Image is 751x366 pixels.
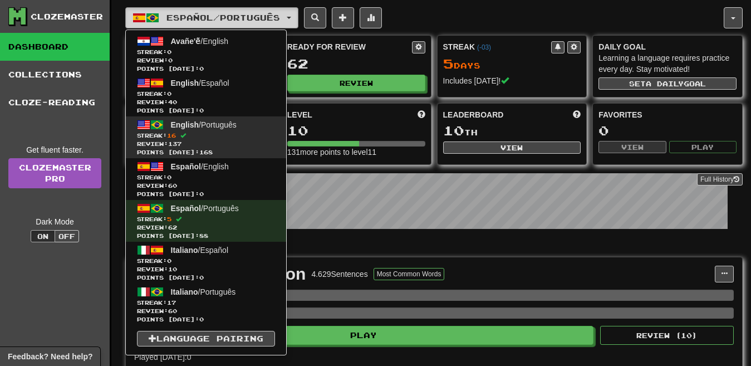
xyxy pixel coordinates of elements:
[332,7,354,28] button: Add sentence to collection
[598,41,737,52] div: Daily Goal
[287,147,425,158] div: 131 more points to level 11
[8,351,92,362] span: Open feedback widget
[137,223,275,232] span: Review: 62
[137,215,275,223] span: Streak:
[137,98,275,106] span: Review: 40
[171,204,239,213] span: / Português
[360,7,382,28] button: More stats
[443,56,454,71] span: 5
[477,43,491,51] a: (-03)
[171,79,229,87] span: / Español
[126,200,286,242] a: Español/PortuguêsStreak:5 Review:62Points [DATE]:88
[311,269,367,280] div: 4.629 Sentences
[134,353,191,362] span: Played [DATE]: 0
[126,242,286,284] a: Italiano/EspañolStreak:0 Review:10Points [DATE]:0
[8,158,101,188] a: ClozemasterPro
[171,37,229,46] span: / English
[167,257,171,264] span: 0
[167,174,171,180] span: 0
[137,90,275,98] span: Streak:
[171,246,229,255] span: / Español
[598,141,666,153] button: View
[287,109,312,120] span: Level
[443,41,552,52] div: Streak
[287,57,425,71] div: 62
[171,287,198,296] span: Italiano
[134,326,593,345] button: Play
[137,299,275,307] span: Streak:
[443,124,581,138] div: th
[125,7,298,28] button: Español/Português
[171,120,237,129] span: / Português
[167,90,171,97] span: 0
[287,75,425,91] button: Review
[304,7,326,28] button: Search sentences
[171,246,198,255] span: Italiano
[669,141,737,153] button: Play
[171,204,201,213] span: Español
[287,124,425,138] div: 10
[137,65,275,73] span: Points [DATE]: 0
[171,79,199,87] span: English
[137,48,275,56] span: Streak:
[167,216,171,222] span: 5
[126,284,286,325] a: Italiano/PortuguêsStreak:17 Review:60Points [DATE]:0
[31,11,103,22] div: Clozemaster
[171,120,199,129] span: English
[137,331,275,347] a: Language Pairing
[166,13,280,22] span: Español / Português
[126,158,286,200] a: Español/EnglishStreak:0 Review:60Points [DATE]:0
[167,132,176,139] span: 16
[31,230,55,242] button: On
[55,230,79,242] button: Off
[137,173,275,182] span: Streak:
[137,106,275,115] span: Points [DATE]: 0
[171,162,229,171] span: / English
[126,116,286,158] a: English/PortuguêsStreak:16 Review:137Points [DATE]:168
[8,216,101,227] div: Dark Mode
[598,52,737,75] div: Learning a language requires practice every day. Stay motivated!
[137,265,275,274] span: Review: 10
[598,109,737,120] div: Favorites
[137,131,275,140] span: Streak:
[171,162,201,171] span: Español
[8,144,101,155] div: Get fluent faster.
[125,240,743,251] p: In Progress
[137,274,275,282] span: Points [DATE]: 0
[646,80,684,87] span: a daily
[573,109,581,120] span: This week in points, UTC
[600,326,734,345] button: Review (10)
[443,123,464,138] span: 10
[443,75,581,86] div: Includes [DATE]!
[598,124,737,138] div: 0
[137,182,275,190] span: Review: 60
[167,48,171,55] span: 0
[137,257,275,265] span: Streak:
[697,173,743,186] button: Full History
[443,109,504,120] span: Leaderboard
[137,232,275,240] span: Points [DATE]: 88
[137,140,275,148] span: Review: 137
[126,33,286,75] a: Avañe'ẽ/EnglishStreak:0 Review:0Points [DATE]:0
[137,148,275,157] span: Points [DATE]: 168
[137,307,275,315] span: Review: 60
[374,268,445,280] button: Most Common Words
[443,141,581,154] button: View
[598,77,737,90] button: Seta dailygoal
[167,299,176,306] span: 17
[137,190,275,198] span: Points [DATE]: 0
[171,287,236,296] span: / Português
[137,56,275,65] span: Review: 0
[137,315,275,324] span: Points [DATE]: 0
[418,109,425,120] span: Score more points to level up
[287,41,412,52] div: Ready for Review
[443,57,581,71] div: Day s
[126,75,286,116] a: English/EspañolStreak:0 Review:40Points [DATE]:0
[171,37,201,46] span: Avañe'ẽ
